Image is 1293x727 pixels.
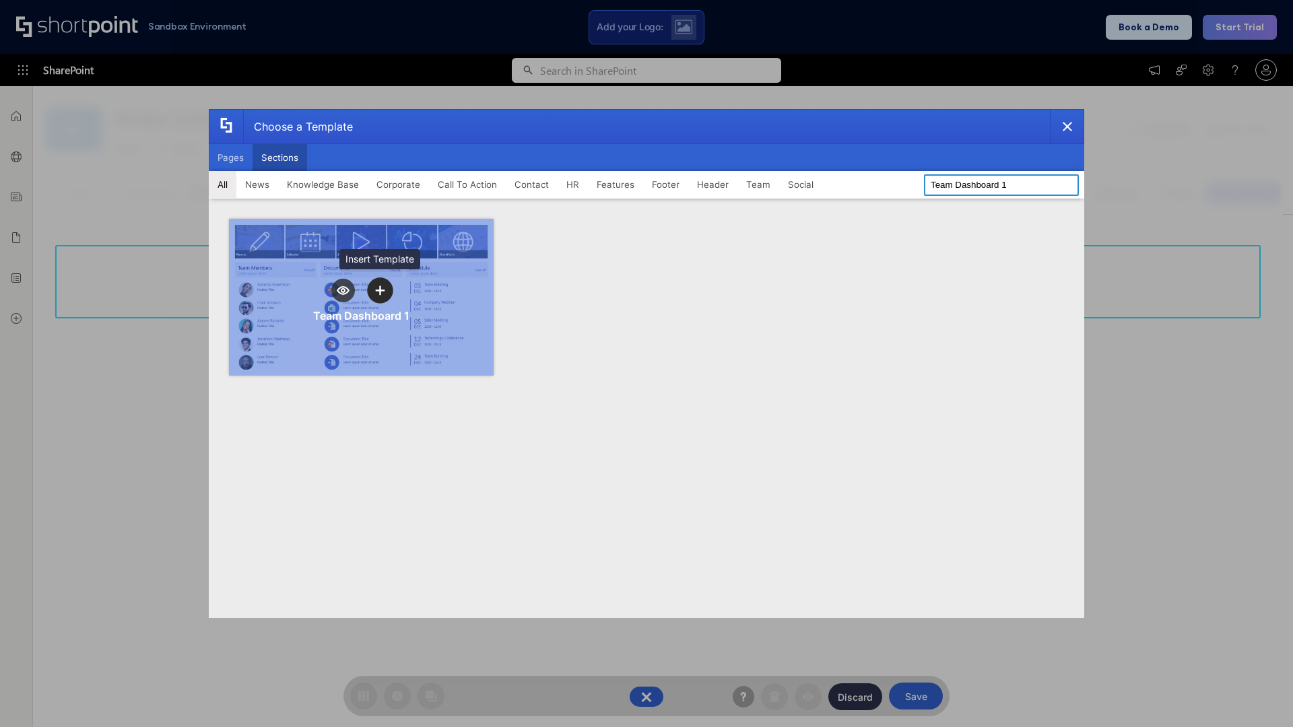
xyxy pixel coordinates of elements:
[737,171,779,198] button: Team
[368,171,429,198] button: Corporate
[209,171,236,198] button: All
[253,144,307,171] button: Sections
[313,309,409,322] div: Team Dashboard 1
[429,171,506,198] button: Call To Action
[688,171,737,198] button: Header
[643,171,688,198] button: Footer
[506,171,558,198] button: Contact
[924,174,1079,196] input: Search
[209,144,253,171] button: Pages
[779,171,822,198] button: Social
[1226,662,1293,727] iframe: Chat Widget
[278,171,368,198] button: Knowledge Base
[588,171,643,198] button: Features
[243,110,353,143] div: Choose a Template
[209,109,1084,618] div: template selector
[558,171,588,198] button: HR
[236,171,278,198] button: News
